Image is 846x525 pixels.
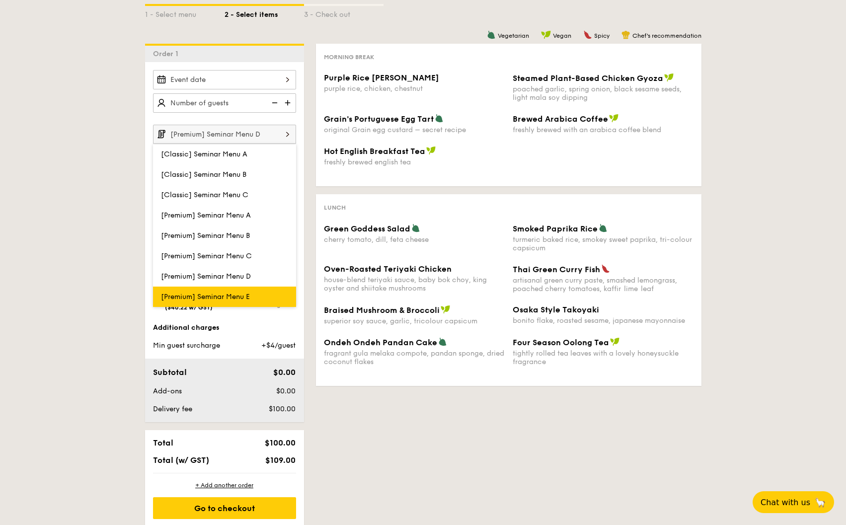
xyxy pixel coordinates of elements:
[324,204,346,211] span: Lunch
[814,497,826,508] span: 🦙
[324,224,410,233] span: Green Goddess Salad
[269,405,296,413] span: $100.00
[265,455,296,465] span: $109.00
[411,224,420,232] img: icon-vegetarian.fe4039eb.svg
[553,32,571,39] span: Vegan
[594,32,610,39] span: Spicy
[153,387,182,395] span: Add-ons
[601,264,610,273] img: icon-spicy.37a8142b.svg
[609,114,619,123] img: icon-vegan.f8ff3823.svg
[266,93,281,112] img: icon-reduce.1d2dbef1.svg
[513,349,693,366] div: tightly rolled tea leaves with a lovely honeysuckle fragrance
[161,211,251,220] span: [Premium] Seminar Menu A
[599,224,608,232] img: icon-vegetarian.fe4039eb.svg
[621,30,630,39] img: icon-chef-hat.a58ddaea.svg
[513,74,663,83] span: Steamed Plant-Based Chicken Gyoza
[161,170,246,179] span: [Classic] Seminar Menu B
[498,32,529,39] span: Vegetarian
[324,84,505,93] div: purple rice, chicken, chestnut
[513,276,693,293] div: artisanal green curry paste, smashed lemongrass, poached cherry tomatoes, kaffir lime leaf
[153,50,182,58] span: Order 1
[632,32,701,39] span: Chef's recommendation
[153,70,296,89] input: Event date
[324,54,374,61] span: Morning break
[276,387,296,395] span: $0.00
[513,316,693,325] div: bonito flake, roasted sesame, japanese mayonnaise
[145,6,225,20] div: 1 - Select menu
[324,126,505,134] div: original Grain egg custard – secret recipe
[583,30,592,39] img: icon-spicy.37a8142b.svg
[161,150,247,158] span: [Classic] Seminar Menu A
[281,93,296,112] img: icon-add.58712e84.svg
[161,191,248,199] span: [Classic] Seminar Menu C
[161,272,251,281] span: [Premium] Seminar Menu D
[153,323,296,333] div: Additional charges
[324,338,437,347] span: Ondeh Ondeh Pandan Cake
[153,341,220,350] span: Min guest surcharge
[153,438,173,448] span: Total
[753,491,834,513] button: Chat with us🦙
[261,341,296,350] span: +$4/guest
[324,305,440,315] span: Braised Mushroom & Broccoli
[438,337,447,346] img: icon-vegetarian.fe4039eb.svg
[513,265,600,274] span: Thai Green Curry Fish
[324,114,434,124] span: Grain's Portuguese Egg Tart
[610,337,620,346] img: icon-vegan.f8ff3823.svg
[279,125,296,144] img: icon-chevron-right.3c0dfbd6.svg
[273,368,296,377] span: $0.00
[441,305,451,314] img: icon-vegan.f8ff3823.svg
[324,317,505,325] div: superior soy sauce, garlic, tricolour capsicum
[324,73,439,82] span: Purple Rice [PERSON_NAME]
[541,30,551,39] img: icon-vegan.f8ff3823.svg
[513,235,693,252] div: turmeric baked rice, smokey sweet paprika, tri-colour capsicum
[426,146,436,155] img: icon-vegan.f8ff3823.svg
[513,224,598,233] span: Smoked Paprika Rice
[324,158,505,166] div: freshly brewed english tea
[435,114,444,123] img: icon-vegetarian.fe4039eb.svg
[513,338,609,347] span: Four Season Oolong Tea
[153,497,296,519] div: Go to checkout
[324,276,505,293] div: house-blend teriyaki sauce, baby bok choy, king oyster and shiitake mushrooms
[324,235,505,244] div: cherry tomato, dill, feta cheese
[324,147,425,156] span: Hot English Breakfast Tea
[265,438,296,448] span: $100.00
[304,6,384,20] div: 3 - Check out
[487,30,496,39] img: icon-vegetarian.fe4039eb.svg
[664,73,674,82] img: icon-vegan.f8ff3823.svg
[324,264,452,274] span: Oven-Roasted Teriyaki Chicken
[761,498,810,507] span: Chat with us
[153,368,187,377] span: Subtotal
[153,481,296,489] div: + Add another order
[513,126,693,134] div: freshly brewed with an arabica coffee blend
[225,6,304,20] div: 2 - Select items
[161,252,252,260] span: [Premium] Seminar Menu C
[153,455,209,465] span: Total (w/ GST)
[161,231,250,240] span: [Premium] Seminar Menu B
[165,304,213,311] span: ($40.22 w/ GST)
[153,93,296,113] input: Number of guests
[153,405,192,413] span: Delivery fee
[513,305,599,314] span: Osaka Style Takoyaki
[161,293,250,301] span: [Premium] Seminar Menu E
[513,114,608,124] span: Brewed Arabica Coffee
[513,85,693,102] div: poached garlic, spring onion, black sesame seeds, light mala soy dipping
[324,349,505,366] div: fragrant gula melaka compote, pandan sponge, dried coconut flakes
